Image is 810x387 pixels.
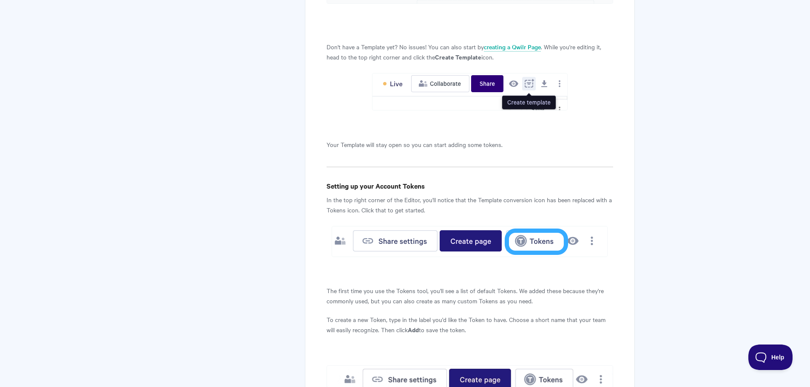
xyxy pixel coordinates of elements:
[327,42,613,62] p: Don't have a Template yet? No issues! You can also start by . While you're editing it, head to th...
[372,73,568,110] img: file-m7XE5BCF3I.png
[435,52,481,61] strong: Create Template
[748,345,793,370] iframe: Toggle Customer Support
[327,139,613,150] p: Your Template will stay open so you can start adding some tokens.
[327,314,613,335] p: To create a new Token, type in the label you'd like the Token to have. Choose a short name that y...
[327,285,613,306] p: The first time you use the Tokens tool, you'll see a list of default Tokens. We added these becau...
[327,195,613,215] p: In the top right corner of the Editor, you'll notice that the Template conversion icon has been r...
[327,181,613,191] h4: Setting up your Account Tokens
[408,325,419,334] strong: Add
[484,42,541,52] a: creating a Qwilr Page
[332,226,608,257] img: file-VRYyZuURzJ.png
